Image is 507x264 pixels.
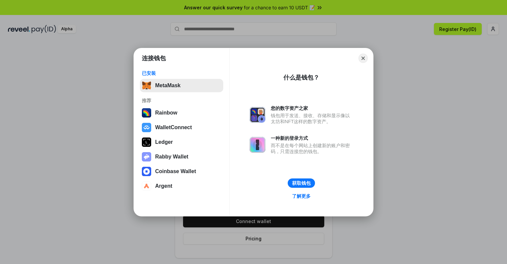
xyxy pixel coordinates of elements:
div: 什么是钱包？ [283,74,319,82]
div: Rainbow [155,110,177,116]
img: svg+xml,%3Csvg%20xmlns%3D%22http%3A%2F%2Fwww.w3.org%2F2000%2Fsvg%22%20fill%3D%22none%22%20viewBox... [142,152,151,161]
h1: 连接钱包 [142,54,166,62]
div: Coinbase Wallet [155,168,196,174]
a: 了解更多 [288,192,315,200]
div: 钱包用于发送、接收、存储和显示像以太坊和NFT这样的数字资产。 [271,113,353,125]
button: 获取钱包 [288,178,315,188]
img: svg+xml,%3Csvg%20width%3D%2228%22%20height%3D%2228%22%20viewBox%3D%220%200%2028%2028%22%20fill%3D... [142,167,151,176]
div: 获取钱包 [292,180,311,186]
img: svg+xml,%3Csvg%20width%3D%22120%22%20height%3D%22120%22%20viewBox%3D%220%200%20120%20120%22%20fil... [142,108,151,118]
div: MetaMask [155,83,180,89]
button: WalletConnect [140,121,223,134]
img: svg+xml,%3Csvg%20xmlns%3D%22http%3A%2F%2Fwww.w3.org%2F2000%2Fsvg%22%20fill%3D%22none%22%20viewBox... [250,137,265,153]
button: Close [358,54,368,63]
div: 已安装 [142,70,221,76]
img: svg+xml,%3Csvg%20width%3D%2228%22%20height%3D%2228%22%20viewBox%3D%220%200%2028%2028%22%20fill%3D... [142,123,151,132]
img: svg+xml,%3Csvg%20xmlns%3D%22http%3A%2F%2Fwww.w3.org%2F2000%2Fsvg%22%20width%3D%2228%22%20height%3... [142,137,151,147]
button: Ledger [140,135,223,149]
button: Coinbase Wallet [140,165,223,178]
div: 一种新的登录方式 [271,135,353,141]
div: 了解更多 [292,193,311,199]
img: svg+xml,%3Csvg%20xmlns%3D%22http%3A%2F%2Fwww.w3.org%2F2000%2Fsvg%22%20fill%3D%22none%22%20viewBox... [250,107,265,123]
img: svg+xml,%3Csvg%20width%3D%2228%22%20height%3D%2228%22%20viewBox%3D%220%200%2028%2028%22%20fill%3D... [142,181,151,191]
div: 推荐 [142,98,221,104]
button: MetaMask [140,79,223,92]
div: Argent [155,183,172,189]
button: Argent [140,179,223,193]
div: Rabby Wallet [155,154,188,160]
div: WalletConnect [155,125,192,131]
img: svg+xml,%3Csvg%20fill%3D%22none%22%20height%3D%2233%22%20viewBox%3D%220%200%2035%2033%22%20width%... [142,81,151,90]
div: 而不是在每个网站上创建新的账户和密码，只需连接您的钱包。 [271,142,353,154]
button: Rabby Wallet [140,150,223,163]
button: Rainbow [140,106,223,120]
div: 您的数字资产之家 [271,105,353,111]
div: Ledger [155,139,173,145]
